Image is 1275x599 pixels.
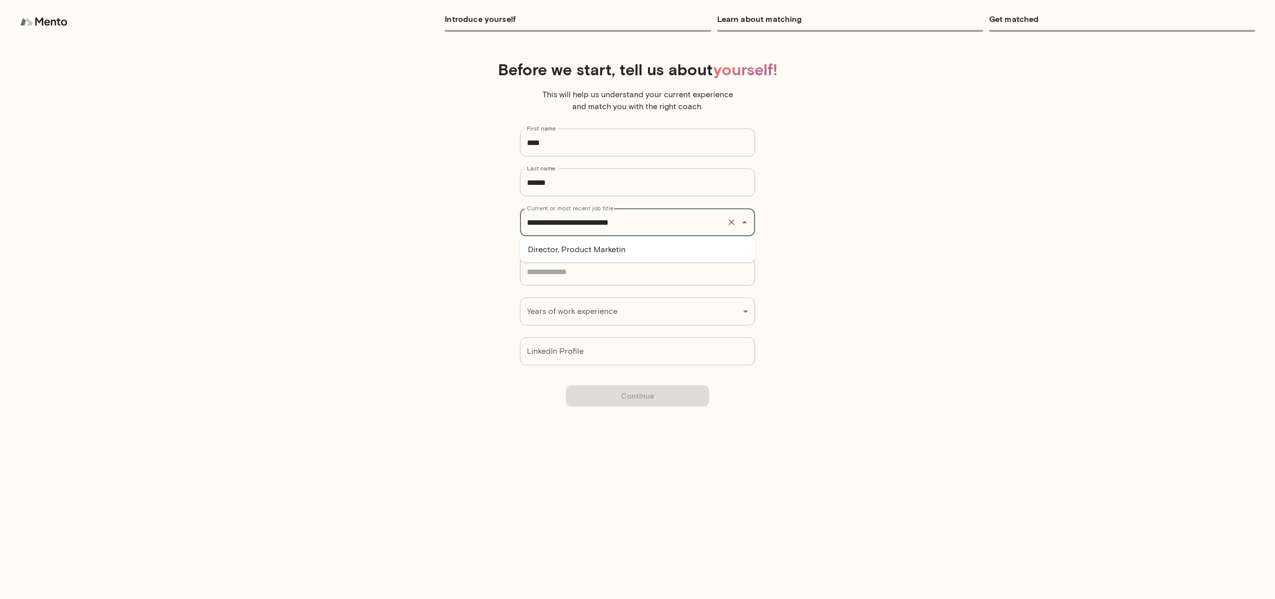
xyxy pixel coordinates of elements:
h6: Get matched [989,12,1255,26]
label: Current or most recent job title [527,204,613,212]
button: Clear [725,215,739,229]
label: Last name [527,164,555,172]
button: Close [738,215,752,229]
label: First name [527,124,556,133]
h6: Introduce yourself [445,12,711,26]
h4: Before we start, tell us about [263,60,1012,79]
h6: Learn about matching [717,12,983,26]
img: logo [20,12,70,32]
span: yourself! [713,59,777,79]
li: Director, Product Marketin [520,241,755,259]
p: This will help us understand your current experience and match you with the right coach. [538,89,737,113]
